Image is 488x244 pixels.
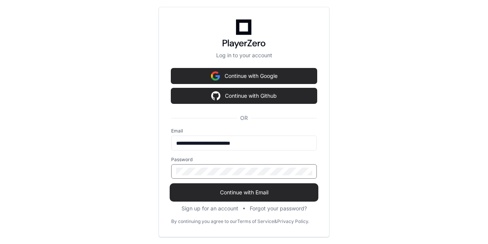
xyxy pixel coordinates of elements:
span: OR [237,114,251,122]
label: Email [171,128,317,134]
button: Forgot your password? [250,205,307,212]
a: Terms of Service [237,218,274,225]
img: Sign in with google [211,88,220,103]
img: Sign in with google [211,68,220,84]
span: Continue with Email [171,189,317,196]
a: Privacy Policy. [277,218,309,225]
button: Continue with Email [171,185,317,200]
button: Continue with Github [171,88,317,103]
p: Log in to your account [171,52,317,59]
div: By continuing you agree to our [171,218,237,225]
div: & [274,218,277,225]
label: Password [171,157,317,163]
button: Sign up for an account [181,205,238,212]
button: Continue with Google [171,68,317,84]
